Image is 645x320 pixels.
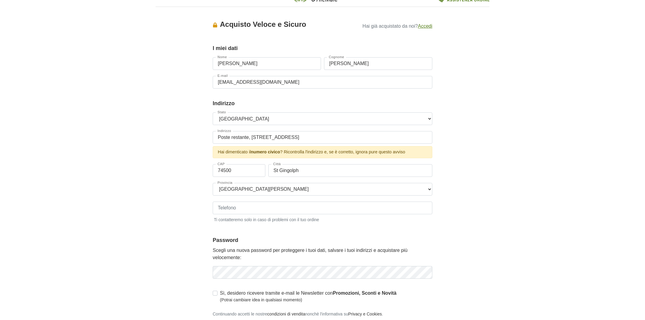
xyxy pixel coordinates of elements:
[213,131,432,144] input: Indirizzo
[271,162,282,166] label: Città
[213,19,352,30] div: Acquisto Veloce e Sicuro
[213,164,265,177] input: CAP
[213,146,432,158] div: Hai dimenticato il ? Ricontrolla l'indirizzo e, se è corretto, ignora pure questo avviso
[216,74,230,77] label: E-mail
[324,57,432,70] input: Cognome
[333,290,397,296] strong: Promozioni, Sconti e Novità
[216,162,227,166] label: CAP
[418,24,432,29] a: Accedi
[213,236,432,244] legend: Password
[348,312,382,316] a: Privacy e Cookies
[213,44,432,52] legend: I miei dati
[213,57,321,70] input: Nome
[251,149,280,154] b: numero civico
[327,55,346,59] label: Cognome
[216,55,229,59] label: Nome
[216,129,233,133] label: Indirizzo
[220,297,397,303] small: (Potrai cambiare idea in qualsiasi momento)
[267,312,305,316] a: condizioni di vendita
[213,215,432,223] small: Ti contatteremo solo in caso di problemi con il tuo ordine
[220,290,397,303] label: Sì, desidero ricevere tramite e-mail le Newsletter con
[213,76,432,89] input: E-mail
[213,99,432,108] legend: Indirizzo
[352,21,432,30] p: Hai già acquistato da noi?
[213,312,383,316] small: Continuando accetti le nostre nonchè l'informativa su .
[213,247,432,261] p: Scegli una nuova password per proteggere i tuoi dati, salvare i tuoi indirizzi e acquistare più v...
[216,181,234,184] label: Provincia
[213,202,432,214] input: Telefono
[216,111,228,114] label: Stato
[268,164,432,177] input: Città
